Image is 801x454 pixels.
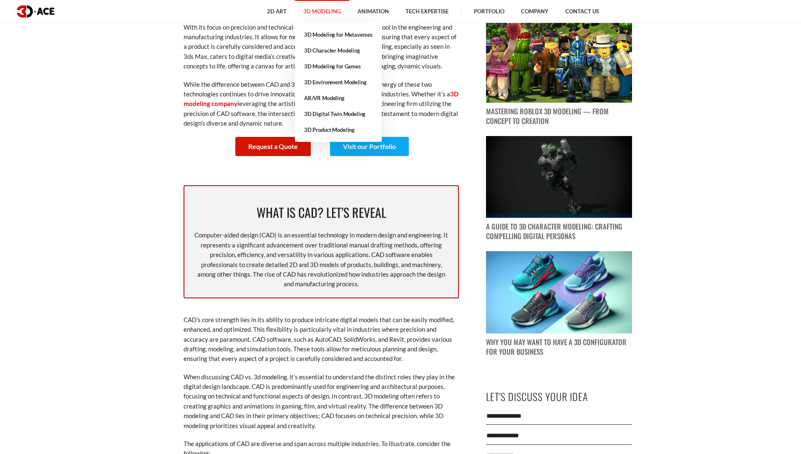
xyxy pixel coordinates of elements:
[486,136,632,218] img: blog post image
[486,251,632,357] a: blog post image Why You May Want to Have a 3D Configurator for Your Business
[295,43,382,58] a: 3D Character Modeling
[295,90,382,106] a: AR/VR Modeling
[486,251,632,333] img: blog post image
[295,122,382,138] a: 3D Product Modeling
[330,137,409,156] a: Visit our Portfolio
[486,107,632,126] p: Mastering Roblox 3D Modeling — From Concept to Creation
[184,80,459,129] p: While the difference between CAD and 3D modeling is significant, the synergy of these two technol...
[193,203,450,222] h2: What Is CAD? Let’s Reveal
[486,20,632,103] img: blog post image
[184,315,459,364] p: CAD’s core strength lies in its ability to produce intricate digital models that can be easily mo...
[184,13,459,71] p: Both CAD and 3D modeling are crucial in their respective domains, yet they serve distinct objecti...
[295,106,382,122] a: 3D Digital Twin Modeling
[17,5,54,18] img: logo dark
[486,387,632,406] p: Let's Discuss Your Idea
[295,58,382,74] a: 3D Modeling for Games
[486,136,632,242] a: blog post image A Guide to 3D Character Modeling: Crafting Compelling Digital Personas
[295,27,382,43] a: 3D Modeling for Metaverses
[486,222,632,241] p: A Guide to 3D Character Modeling: Crafting Compelling Digital Personas
[235,137,311,156] a: Request a Quote
[193,230,450,289] p: Computer-aided design (CAD) is an essential technology in modern design and engineering. It repre...
[184,372,459,431] p: When discussing CAD vs. 3d modeling, it’s essential to understand the distinct roles they play in...
[486,338,632,357] p: Why You May Want to Have a 3D Configurator for Your Business
[295,74,382,90] a: 3D Environment Modeling
[486,20,632,126] a: blog post image Mastering Roblox 3D Modeling — From Concept to Creation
